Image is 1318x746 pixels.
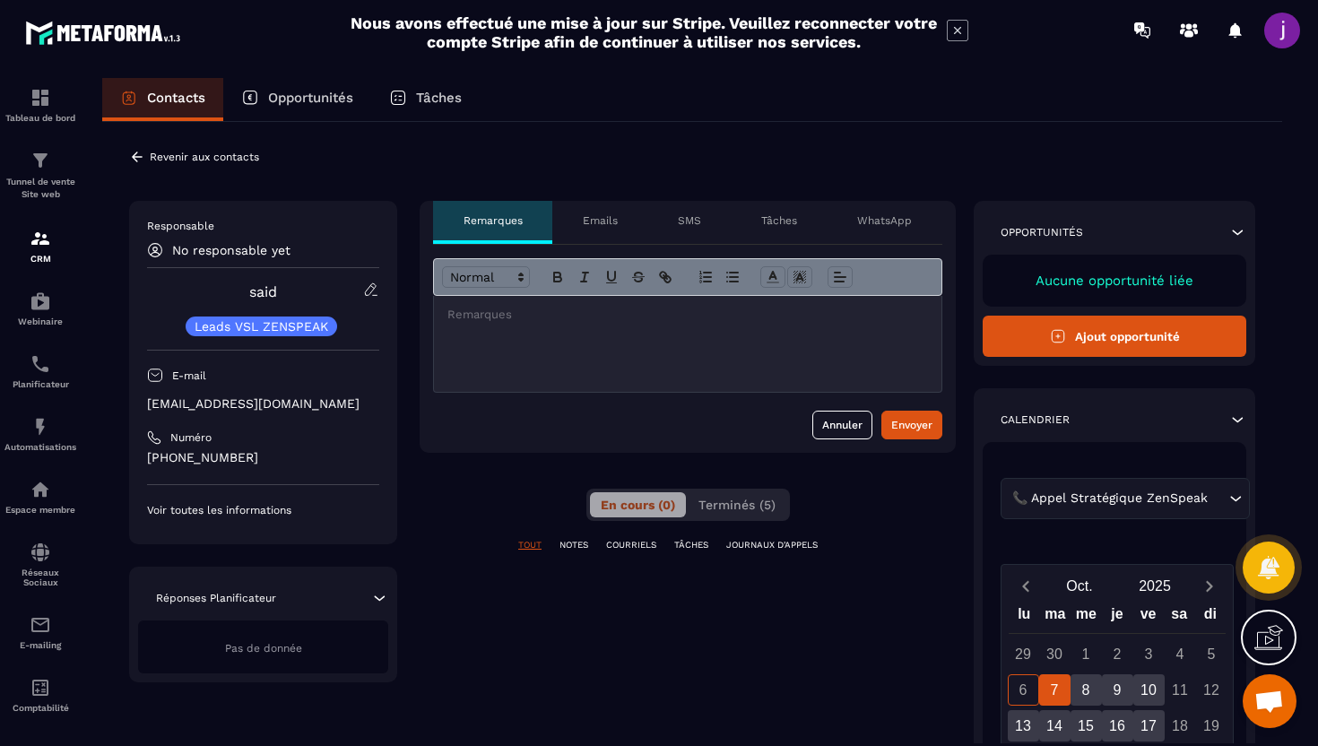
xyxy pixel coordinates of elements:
[4,568,76,587] p: Réseaux Sociaux
[1071,674,1102,706] div: 8
[674,539,708,551] p: TÂCHES
[812,411,872,439] button: Annuler
[1133,638,1165,670] div: 3
[1008,674,1039,706] div: 6
[601,498,675,512] span: En cours (0)
[1243,674,1296,728] div: Ouvrir le chat
[1102,710,1133,742] div: 16
[30,87,51,108] img: formation
[150,151,259,163] p: Revenir aux contacts
[223,78,371,121] a: Opportunités
[1009,574,1042,598] button: Previous month
[4,640,76,650] p: E-mailing
[102,78,223,121] a: Contacts
[170,430,212,445] p: Numéro
[1165,710,1196,742] div: 18
[464,213,523,228] p: Remarques
[172,369,206,383] p: E-mail
[1042,570,1117,602] button: Open months overlay
[1001,225,1083,239] p: Opportunités
[30,614,51,636] img: email
[1040,602,1071,633] div: ma
[4,601,76,664] a: emailemailE-mailing
[1009,602,1040,633] div: lu
[726,539,818,551] p: JOURNAUX D'APPELS
[371,78,480,121] a: Tâches
[583,213,618,228] p: Emails
[4,136,76,214] a: formationformationTunnel de vente Site web
[249,283,277,300] a: said
[1102,602,1133,633] div: je
[30,291,51,312] img: automations
[25,16,186,49] img: logo
[1008,710,1039,742] div: 13
[4,442,76,452] p: Automatisations
[30,677,51,698] img: accountant
[147,90,205,106] p: Contacts
[678,213,701,228] p: SMS
[4,379,76,389] p: Planificateur
[1196,674,1227,706] div: 12
[1164,602,1195,633] div: sa
[4,277,76,340] a: automationsautomationsWebinaire
[225,642,302,655] span: Pas de donnée
[172,243,290,257] p: No responsable yet
[1001,412,1070,427] p: Calendrier
[891,416,932,434] div: Envoyer
[1001,478,1250,519] div: Search for option
[4,340,76,403] a: schedulerschedulerPlanificateur
[195,320,328,333] p: Leads VSL ZENSPEAK
[268,90,353,106] p: Opportunités
[30,353,51,375] img: scheduler
[1196,710,1227,742] div: 19
[30,479,51,500] img: automations
[1192,574,1226,598] button: Next month
[857,213,912,228] p: WhatsApp
[881,411,942,439] button: Envoyer
[1001,273,1228,289] p: Aucune opportunité liée
[1133,710,1165,742] div: 17
[4,505,76,515] p: Espace membre
[698,498,776,512] span: Terminés (5)
[147,449,379,466] p: [PHONE_NUMBER]
[1196,638,1227,670] div: 5
[1165,674,1196,706] div: 11
[4,74,76,136] a: formationformationTableau de bord
[1133,674,1165,706] div: 10
[1165,638,1196,670] div: 4
[688,492,786,517] button: Terminés (5)
[1102,674,1133,706] div: 9
[4,176,76,201] p: Tunnel de vente Site web
[4,403,76,465] a: automationsautomationsAutomatisations
[1194,602,1226,633] div: di
[1008,638,1039,670] div: 29
[1211,489,1225,508] input: Search for option
[1039,638,1071,670] div: 30
[983,316,1246,357] button: Ajout opportunité
[4,664,76,726] a: accountantaccountantComptabilité
[30,542,51,563] img: social-network
[1039,710,1071,742] div: 14
[606,539,656,551] p: COURRIELS
[147,219,379,233] p: Responsable
[4,703,76,713] p: Comptabilité
[416,90,462,106] p: Tâches
[350,13,938,51] h2: Nous avons effectué une mise à jour sur Stripe. Veuillez reconnecter votre compte Stripe afin de ...
[147,395,379,412] p: [EMAIL_ADDRESS][DOMAIN_NAME]
[1039,674,1071,706] div: 7
[30,416,51,438] img: automations
[1071,602,1102,633] div: me
[1132,602,1164,633] div: ve
[518,539,542,551] p: TOUT
[4,113,76,123] p: Tableau de bord
[4,214,76,277] a: formationformationCRM
[30,150,51,171] img: formation
[559,539,588,551] p: NOTES
[1071,638,1102,670] div: 1
[30,228,51,249] img: formation
[156,591,276,605] p: Réponses Planificateur
[1071,710,1102,742] div: 15
[590,492,686,517] button: En cours (0)
[147,503,379,517] p: Voir toutes les informations
[4,465,76,528] a: automationsautomationsEspace membre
